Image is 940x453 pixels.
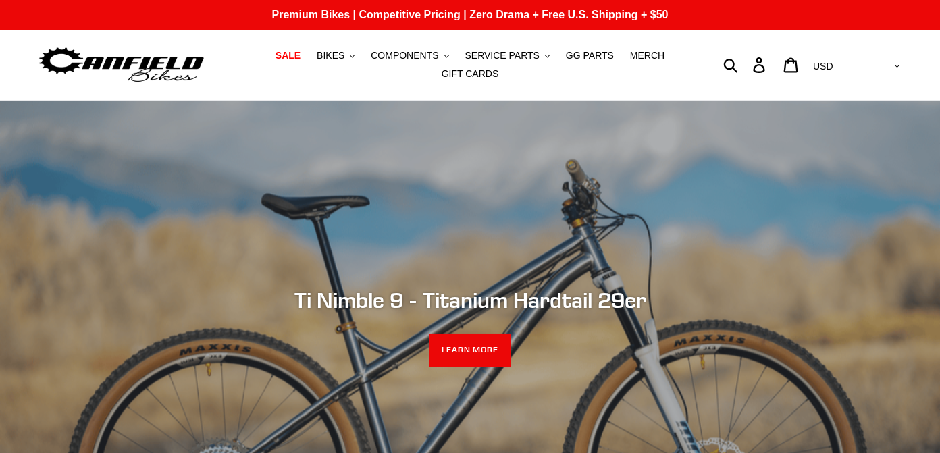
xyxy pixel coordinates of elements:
span: MERCH [630,50,664,61]
a: MERCH [623,47,671,65]
img: Canfield Bikes [37,44,206,86]
a: GG PARTS [559,47,621,65]
span: GG PARTS [566,50,614,61]
a: LEARN MORE [429,334,512,367]
a: SALE [269,47,307,65]
span: SERVICE PARTS [465,50,539,61]
button: BIKES [310,47,361,65]
a: GIFT CARDS [435,65,506,83]
button: SERVICE PARTS [458,47,556,65]
h2: Ti Nimble 9 - Titanium Hardtail 29er [102,287,838,313]
span: BIKES [317,50,344,61]
span: SALE [276,50,301,61]
span: COMPONENTS [371,50,438,61]
span: GIFT CARDS [442,68,499,80]
button: COMPONENTS [364,47,455,65]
